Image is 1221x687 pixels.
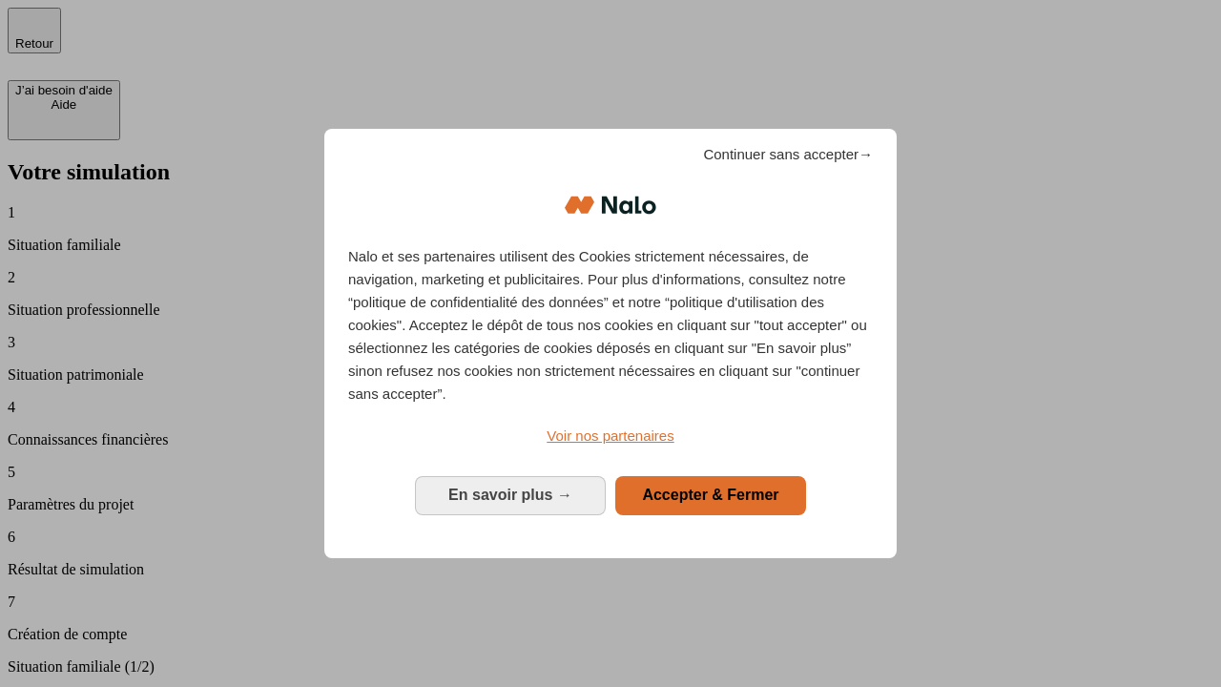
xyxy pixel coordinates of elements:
span: Accepter & Fermer [642,487,778,503]
span: Continuer sans accepter→ [703,143,873,166]
button: En savoir plus: Configurer vos consentements [415,476,606,514]
span: Voir nos partenaires [547,427,673,444]
img: Logo [565,177,656,234]
p: Nalo et ses partenaires utilisent des Cookies strictement nécessaires, de navigation, marketing e... [348,245,873,406]
div: Bienvenue chez Nalo Gestion du consentement [324,129,897,557]
a: Voir nos partenaires [348,425,873,448]
button: Accepter & Fermer: Accepter notre traitement des données et fermer [615,476,806,514]
span: En savoir plus → [448,487,572,503]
